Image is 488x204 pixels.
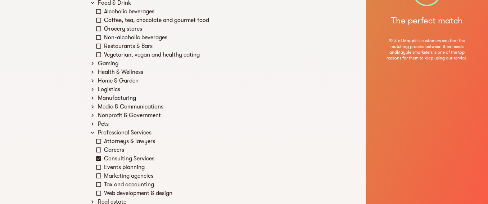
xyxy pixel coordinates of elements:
[103,154,357,163] div: Consulting Services
[385,38,469,61] span: 92% of Mayple's customers say that the matching process between their needs and Mayple's marketer...
[103,7,357,16] div: Alcoholic beverages
[96,128,357,137] div: Professional Services
[96,85,357,94] div: Logistics
[96,111,357,120] div: Nonprofit & Government
[103,189,357,198] div: Web development & design
[103,42,357,50] div: Restaurants & Bars
[103,50,357,59] div: Vegetarian, vegan and healthy eating
[96,102,357,111] div: Media & Communications
[103,180,357,189] div: Tax and accounting
[103,25,357,33] div: Grocery stores
[96,94,357,102] div: Manufacturing
[96,76,357,85] div: Home & Garden
[96,68,357,76] div: Health & Wellness
[103,16,357,25] div: Coffee, tea, chocolate and gourmet food
[391,15,463,26] h5: The perfect match
[96,59,357,68] div: Gaming
[103,33,357,42] div: Non-alcoholic beverages
[103,172,357,180] div: Marketing agencies
[96,120,357,128] div: Pets
[103,137,357,146] div: Attorneys & lawyers
[103,146,357,154] div: Careers
[103,163,357,172] div: Events planning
